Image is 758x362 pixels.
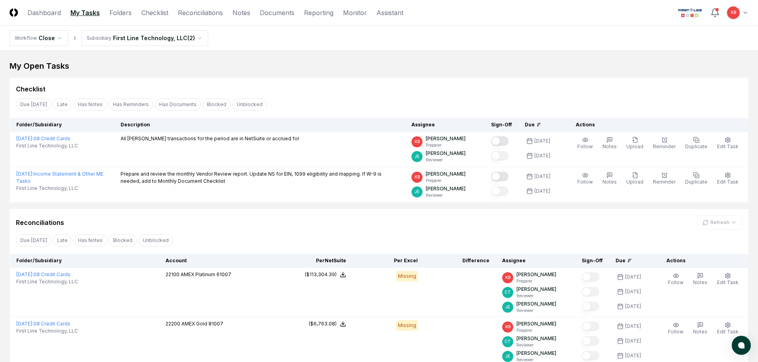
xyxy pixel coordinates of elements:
button: Edit Task [715,170,740,187]
button: Mark complete [491,151,509,161]
button: Duplicate [684,135,709,152]
div: Due [616,257,647,264]
span: Notes [693,279,707,285]
button: Mark complete [582,351,599,360]
a: Checklist [141,8,168,17]
th: Description [114,118,405,132]
span: First Line Technology, LLC [16,327,78,335]
a: [DATE]:08 Credit Cards [16,136,70,141]
p: [PERSON_NAME] [426,135,466,142]
a: Dashboard [27,8,61,17]
span: [DATE] : [16,136,33,141]
span: JE [415,153,419,159]
div: [DATE] [625,352,641,359]
div: Account [166,257,275,264]
img: First Line Technology logo [676,6,704,19]
span: AMEX Platinum 61007 [181,271,231,277]
th: Assignee [405,118,485,132]
p: [PERSON_NAME] [426,185,466,192]
div: Missing [396,320,418,331]
a: [DATE]:08 Credit Cards [16,271,70,277]
button: Notes [692,320,709,337]
button: Blocked [203,99,231,110]
th: Sign-Off [575,254,609,268]
span: First Line Technology, LLC [16,142,78,149]
div: Reconciliations [16,218,64,227]
span: KB [415,139,420,145]
p: Reviewer [516,308,556,314]
div: Due [525,121,557,128]
span: Notes [602,179,617,185]
p: [PERSON_NAME] [426,150,466,157]
div: [DATE] [534,152,550,159]
th: Assignee [496,254,575,268]
button: Mark complete [582,287,599,296]
p: Preparer [516,278,556,284]
button: Has Notes [74,234,107,246]
div: Actions [660,257,742,264]
button: Late [53,234,72,246]
span: 22100 [166,271,179,277]
th: Folder/Subsidiary [10,254,159,268]
span: 22200 [166,321,180,327]
span: CT [505,289,511,295]
a: [DATE]:08 Credit Cards [16,321,70,327]
th: Sign-Off [485,118,518,132]
span: Reminder [653,179,676,185]
div: My Open Tasks [10,60,748,72]
button: Follow [576,135,594,152]
th: Folder/Subsidiary [10,118,115,132]
button: Upload [625,170,645,187]
button: Duplicate [684,170,709,187]
button: Unblocked [232,99,267,110]
button: Mark complete [491,136,509,146]
span: JE [415,189,419,195]
span: Follow [668,279,684,285]
div: Workflow [15,35,37,42]
p: [PERSON_NAME] [516,271,556,278]
span: Edit Task [717,279,739,285]
p: All [PERSON_NAME] transactions for the period are in NetSuite or accrued for [121,135,299,142]
span: [DATE] : [16,171,33,177]
span: KB [731,10,736,15]
p: Reviewer [426,192,466,198]
img: Logo [10,8,18,17]
span: Reminder [653,143,676,149]
span: Upload [626,143,643,149]
a: [DATE]:Income Statement & Other ME Tasks [16,171,103,184]
span: KB [505,275,511,281]
button: atlas-launcher [732,336,751,355]
th: Per NetSuite [281,254,353,268]
span: KB [505,324,511,330]
a: Reconciliations [178,8,223,17]
nav: breadcrumb [10,30,208,46]
button: Edit Task [715,135,740,152]
th: Difference [424,254,496,268]
div: [DATE] [625,303,641,310]
div: ($6,763.08) [309,320,337,327]
button: Mark complete [582,321,599,331]
a: My Tasks [70,8,100,17]
div: Subsidiary [87,35,111,42]
button: Has Documents [155,99,201,110]
button: KB [726,6,740,20]
span: AMEX Gold 81007 [181,321,223,327]
button: Follow [576,170,594,187]
a: Notes [232,8,250,17]
th: Per Excel [353,254,424,268]
div: Checklist [16,84,45,94]
button: Has Reminders [109,99,153,110]
div: Missing [396,271,418,281]
div: [DATE] [534,173,550,180]
button: Follow [666,320,685,337]
button: Has Notes [74,99,107,110]
button: Reminder [651,170,677,187]
span: Follow [577,179,593,185]
span: Duplicate [685,143,707,149]
a: Reporting [304,8,333,17]
span: [DATE] : [16,321,33,327]
button: Late [53,99,72,110]
a: Monitor [343,8,367,17]
button: Unblocked [138,234,173,246]
p: [PERSON_NAME] [516,320,556,327]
